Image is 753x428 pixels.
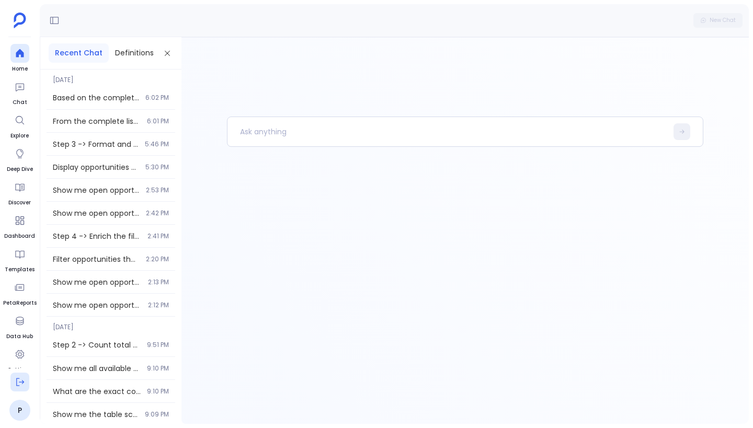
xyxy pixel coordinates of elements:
[145,140,169,148] span: 5:46 PM
[10,44,29,73] a: Home
[53,277,142,287] span: Show me open opportunities that have been in the same stage for over 45 days in the last 6 months
[7,144,33,173] a: Deep Dive
[10,98,29,107] span: Chat
[53,231,141,241] span: Step 4 -> Enrich the filtered opportunities from Step 3 with account information for better conte...
[4,232,35,240] span: Dashboard
[53,254,140,264] span: Filter opportunities that have been in the same stage for over 45 days Filter to include only opp...
[53,363,141,374] span: Show me all available columns in salesforce_opportunityhistories table and their data types
[145,163,169,171] span: 5:30 PM
[146,209,169,217] span: 2:42 PM
[146,255,169,263] span: 2:20 PM
[5,265,35,274] span: Templates
[6,311,33,341] a: Data Hub
[53,162,139,172] span: Display opportunities over $50K that are still open from the last 6 months
[49,43,109,63] button: Recent Chat
[10,111,29,140] a: Explore
[109,43,160,63] button: Definitions
[8,199,31,207] span: Discover
[53,116,141,126] span: From the complete list of 35 opportunities, identify which 2 opportunities are missing from the d...
[53,340,141,350] span: Step 2 -> Count total closed won deals and provide breakdown by segment from Step 1 results Take ...
[53,208,140,218] span: Show me open opportunities that have been in the same stage for over 45 days in the last 6 months
[53,139,139,149] span: Step 3 -> Format and present the final results with summary metrics Take the enriched data from S...
[147,117,169,125] span: 6:01 PM
[147,364,169,373] span: 9:10 PM
[3,299,37,307] span: PetaReports
[147,232,169,240] span: 2:41 PM
[145,94,169,102] span: 6:02 PM
[7,165,33,173] span: Deep Dive
[10,132,29,140] span: Explore
[53,409,139,420] span: Show me the table schemas and column details for salesforce_opportunities, salesforce_opportunity...
[6,332,33,341] span: Data Hub
[10,65,29,73] span: Home
[148,301,169,309] span: 2:12 PM
[8,366,32,374] span: Settings
[8,345,32,374] a: Settings
[147,341,169,349] span: 9:51 PM
[145,410,169,419] span: 9:09 PM
[10,77,29,107] a: Chat
[8,178,31,207] a: Discover
[47,70,175,84] span: [DATE]
[5,245,35,274] a: Templates
[47,317,175,331] span: [DATE]
[53,300,142,310] span: Show me open opportunities that have been in the same stage for over 45 days in the last 6 months
[53,386,141,397] span: What are the exact column names used for opportunity won status, close dates, previous close date...
[9,400,30,421] a: P
[4,211,35,240] a: Dashboard
[147,387,169,396] span: 9:10 PM
[53,92,139,103] span: Based on the complete list of 35 opportunities I have, compare it with the known deep analysis op...
[53,185,140,195] span: Show me open opportunities that have been in the same stage for over 45 days in the last 6 months...
[148,278,169,286] span: 2:13 PM
[146,186,169,194] span: 2:53 PM
[3,278,37,307] a: PetaReports
[14,13,26,28] img: petavue logo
